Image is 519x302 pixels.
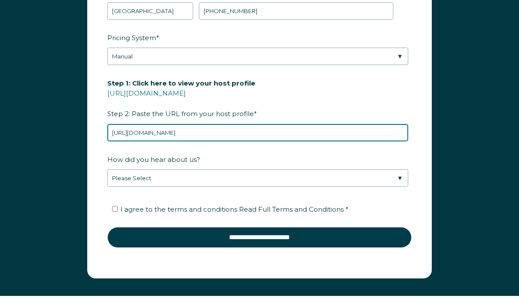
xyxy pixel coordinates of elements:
input: I agree to the terms and conditions Read Full Terms and Conditions * [112,206,118,212]
span: Step 2: Paste the URL from your host profile [107,76,255,120]
span: How did you hear about us? [107,153,200,166]
a: [URL][DOMAIN_NAME] [107,89,186,97]
span: Pricing System [107,31,156,45]
a: Read Full Terms and Conditions [237,205,345,213]
span: Step 1: Click here to view your host profile [107,76,255,90]
span: Read Full Terms and Conditions [239,205,344,213]
input: airbnb.com/users/show/12345 [107,124,408,141]
span: I agree to the terms and conditions [120,205,348,213]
